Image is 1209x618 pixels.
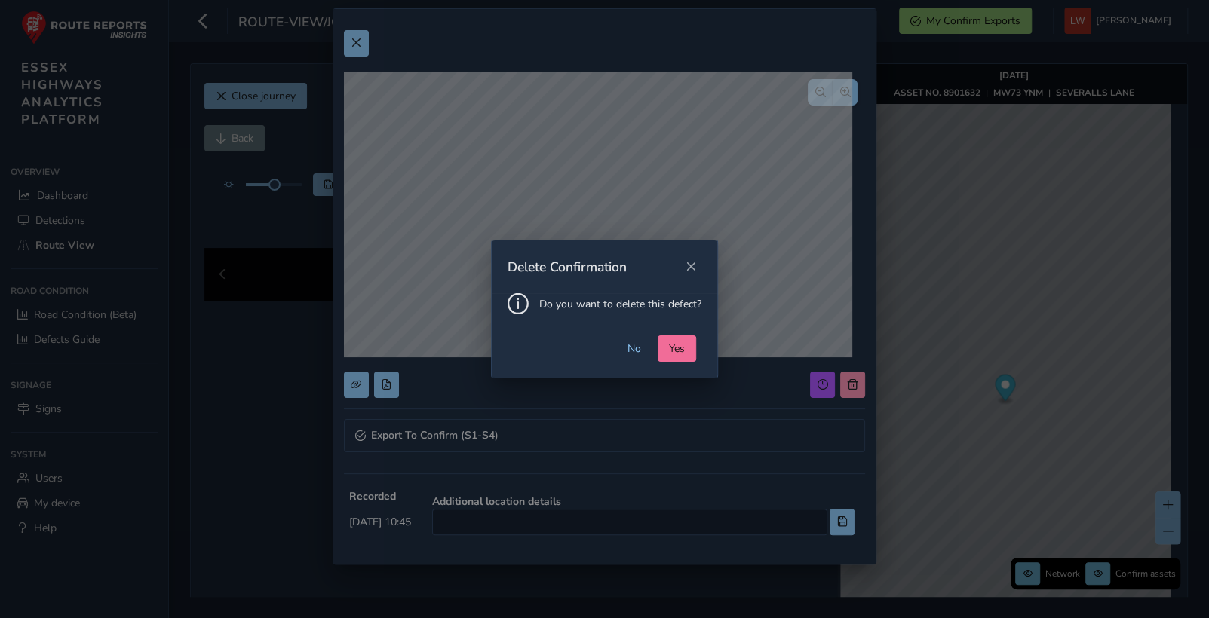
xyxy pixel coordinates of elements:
[628,341,641,356] span: No
[658,335,696,362] button: Yes
[616,335,652,362] button: No
[680,256,701,277] button: Close
[539,297,701,311] span: Do you want to delete this defect?
[669,341,685,356] span: Yes
[508,258,680,276] div: Delete Confirmation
